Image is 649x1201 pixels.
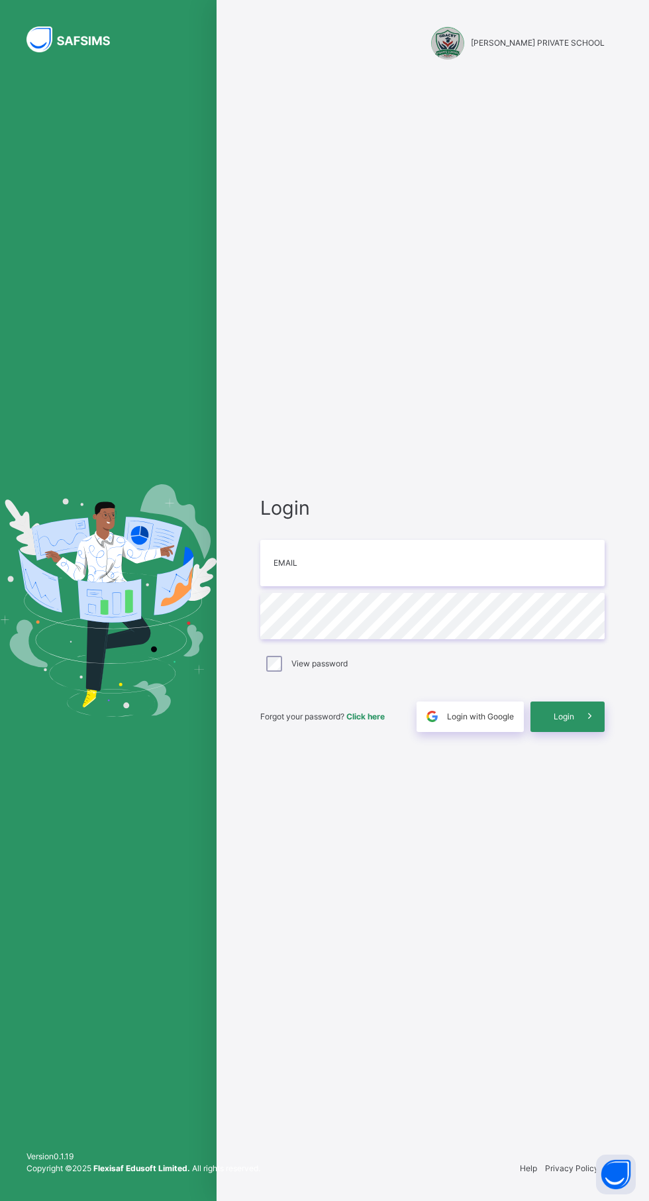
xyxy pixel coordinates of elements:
[545,1163,599,1173] a: Privacy Policy
[260,494,605,522] span: Login
[26,1163,260,1173] span: Copyright © 2025 All rights reserved.
[26,26,126,52] img: SAFSIMS Logo
[26,1151,260,1163] span: Version 0.1.19
[554,711,574,723] span: Login
[93,1163,190,1173] strong: Flexisaf Edusoft Limited.
[291,658,348,670] label: View password
[346,711,385,721] a: Click here
[447,711,514,723] span: Login with Google
[520,1163,537,1173] a: Help
[260,711,385,721] span: Forgot your password?
[471,37,605,49] span: [PERSON_NAME] PRIVATE SCHOOL
[596,1155,636,1194] button: Open asap
[424,709,440,724] img: google.396cfc9801f0270233282035f929180a.svg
